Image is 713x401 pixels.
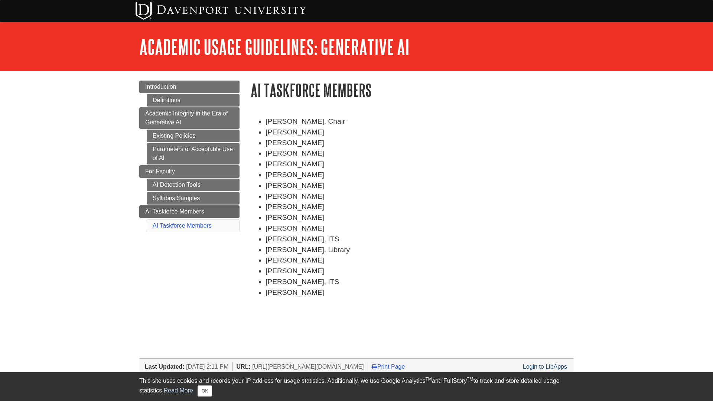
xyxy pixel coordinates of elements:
li: [PERSON_NAME] [266,191,574,202]
li: [PERSON_NAME], Chair [266,116,574,127]
li: [PERSON_NAME] [266,159,574,170]
h1: AI Taskforce Members [251,81,574,100]
li: [PERSON_NAME] [266,148,574,159]
a: Academic Integrity in the Era of Generative AI [139,107,240,129]
a: AI Taskforce Members [139,205,240,218]
i: Print Page [372,363,377,369]
li: [PERSON_NAME] [266,212,574,223]
div: Guide Page Menu [139,81,240,234]
li: [PERSON_NAME] [266,170,574,180]
a: For Faculty [139,165,240,178]
sup: TM [425,376,432,382]
a: Introduction [139,81,240,93]
a: Read More [164,387,193,394]
a: AI Taskforce Members [153,222,212,229]
span: AI Taskforce Members [145,208,204,215]
a: Existing Policies [147,130,240,142]
li: [PERSON_NAME] [266,287,574,298]
li: [PERSON_NAME] [266,255,574,266]
a: Print Page [372,363,405,370]
sup: TM [467,376,473,382]
li: [PERSON_NAME] [266,202,574,212]
span: Academic Integrity in the Era of Generative AI [145,110,228,125]
a: Login to LibApps [523,363,567,370]
li: [PERSON_NAME] [266,127,574,138]
span: Introduction [145,84,176,90]
span: URL: [237,363,251,370]
li: [PERSON_NAME], Library [266,245,574,255]
li: [PERSON_NAME] [266,266,574,277]
a: Syllabus Samples [147,192,240,205]
a: Definitions [147,94,240,107]
li: [PERSON_NAME] [266,138,574,149]
li: [PERSON_NAME], ITS [266,277,574,287]
button: Close [198,385,212,397]
a: Academic Usage Guidelines: Generative AI [139,35,410,58]
li: [PERSON_NAME] [266,180,574,191]
div: This site uses cookies and records your IP address for usage statistics. Additionally, we use Goo... [139,376,574,397]
li: [PERSON_NAME], ITS [266,234,574,245]
span: For Faculty [145,168,175,175]
span: Last Updated: [145,363,185,370]
li: [PERSON_NAME] [266,223,574,234]
a: Parameters of Acceptable Use of AI [147,143,240,164]
span: [DATE] 2:11 PM [186,363,228,370]
a: AI Detection Tools [147,179,240,191]
span: [URL][PERSON_NAME][DOMAIN_NAME] [252,363,364,370]
img: Davenport University [136,2,306,20]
